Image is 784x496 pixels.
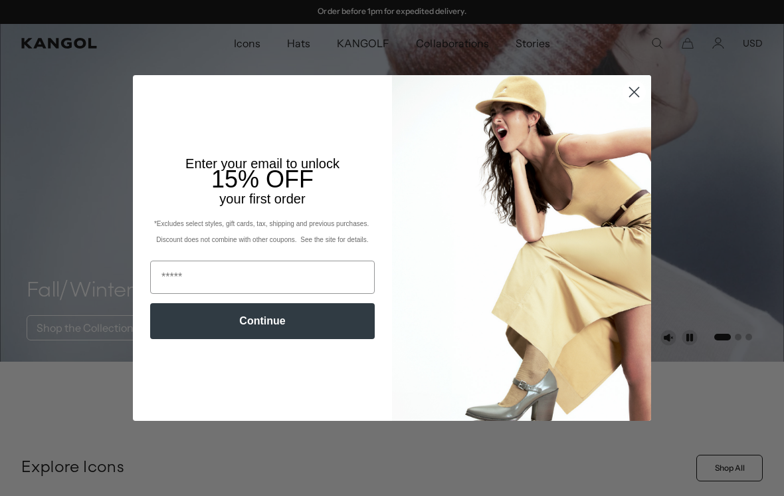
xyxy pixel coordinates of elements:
button: Continue [150,303,375,339]
input: Email [150,261,375,294]
img: 93be19ad-e773-4382-80b9-c9d740c9197f.jpeg [392,75,651,421]
span: Enter your email to unlock [185,156,340,171]
span: your first order [219,191,305,206]
button: Close dialog [623,80,646,104]
span: *Excludes select styles, gift cards, tax, shipping and previous purchases. Discount does not comb... [154,220,371,243]
span: 15% OFF [211,166,314,193]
